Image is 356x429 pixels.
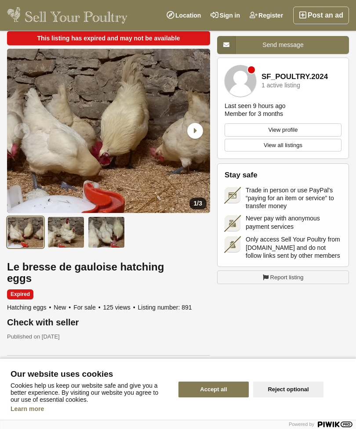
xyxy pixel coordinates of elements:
[7,317,210,327] div: Check with seller
[293,7,349,24] a: Post an ad
[262,41,303,48] span: Send message
[183,119,206,142] div: Next slide
[11,405,44,412] a: Learn more
[7,304,52,311] span: Hatching eggs
[225,139,341,152] a: View all listings
[206,7,245,24] a: Sign in
[11,370,168,379] span: Our website uses cookies
[47,216,84,248] img: Le bresse de gauloise hatching eggs - 2
[217,36,349,54] a: Send message
[199,200,202,207] span: 3
[11,119,34,142] div: Previous slide
[7,7,127,24] img: Sell Your Poultry
[54,304,72,311] span: New
[225,123,341,137] a: View profile
[225,110,283,118] div: Member for 3 months
[88,216,125,248] img: Le bresse de gauloise hatching eggs - 3
[225,171,341,180] h2: Stay safe
[262,73,328,81] a: SF_POULTRY.2024
[289,422,314,427] span: Powered by
[7,289,33,299] span: Expired
[162,7,206,24] a: Location
[7,49,210,213] li: 1 / 3
[248,66,255,73] div: Member is offline
[194,200,197,207] span: 1
[7,31,210,45] div: This listing has expired and may not be available
[217,270,349,285] a: Report listing
[178,382,249,397] button: Accept all
[73,304,101,311] span: For sale
[245,7,288,24] a: Register
[189,198,207,209] div: /
[138,304,192,311] span: Listing number: 891
[7,49,210,213] img: Le bresse de gauloise hatching eggs - 1/3
[270,273,304,282] span: Report listing
[103,304,136,311] span: 125 views
[253,382,323,397] button: Reject optional
[11,382,168,403] p: Cookies help us keep our website safe and give you a better experience. By visiting our website y...
[246,186,341,210] span: Trade in person or use PayPal's “paying for an item or service” to transfer money
[7,261,210,284] h1: Le bresse de gauloise hatching eggs
[225,65,256,97] img: SF_POULTRY.2024
[7,332,210,341] p: Published on [DATE]
[225,102,286,110] div: Last seen 9 hours ago
[7,216,44,248] img: Le bresse de gauloise hatching eggs - 1
[246,235,341,260] span: Only access Sell Your Poultry from [DOMAIN_NAME] and do not follow links sent by other members
[246,214,341,230] span: Never pay with anonymous payment services
[262,82,300,89] div: 1 active listing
